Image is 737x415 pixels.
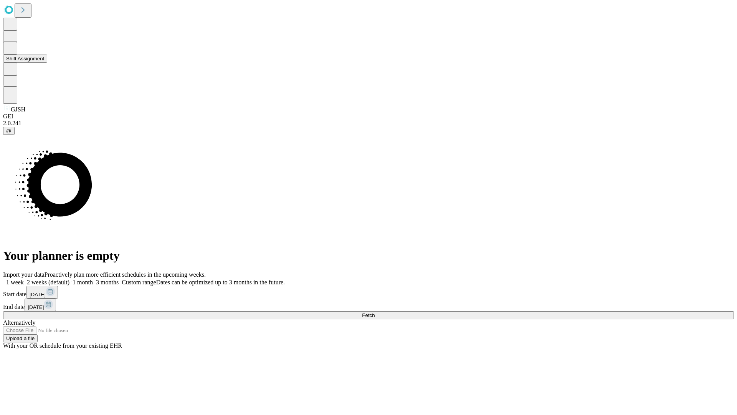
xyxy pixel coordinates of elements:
[156,279,285,286] span: Dates can be optimized up to 3 months in the future.
[26,286,58,299] button: [DATE]
[6,279,24,286] span: 1 week
[3,342,122,349] span: With your OR schedule from your existing EHR
[3,334,38,342] button: Upload a file
[3,286,734,299] div: Start date
[3,55,47,63] button: Shift Assignment
[6,128,12,134] span: @
[3,319,35,326] span: Alternatively
[3,299,734,311] div: End date
[3,113,734,120] div: GEI
[11,106,25,113] span: GJSH
[362,312,375,318] span: Fetch
[122,279,156,286] span: Custom range
[25,299,56,311] button: [DATE]
[30,292,46,297] span: [DATE]
[45,271,206,278] span: Proactively plan more efficient schedules in the upcoming weeks.
[3,271,45,278] span: Import your data
[3,311,734,319] button: Fetch
[3,127,15,135] button: @
[3,120,734,127] div: 2.0.241
[96,279,119,286] span: 3 months
[28,304,44,310] span: [DATE]
[3,249,734,263] h1: Your planner is empty
[73,279,93,286] span: 1 month
[27,279,69,286] span: 2 weeks (default)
